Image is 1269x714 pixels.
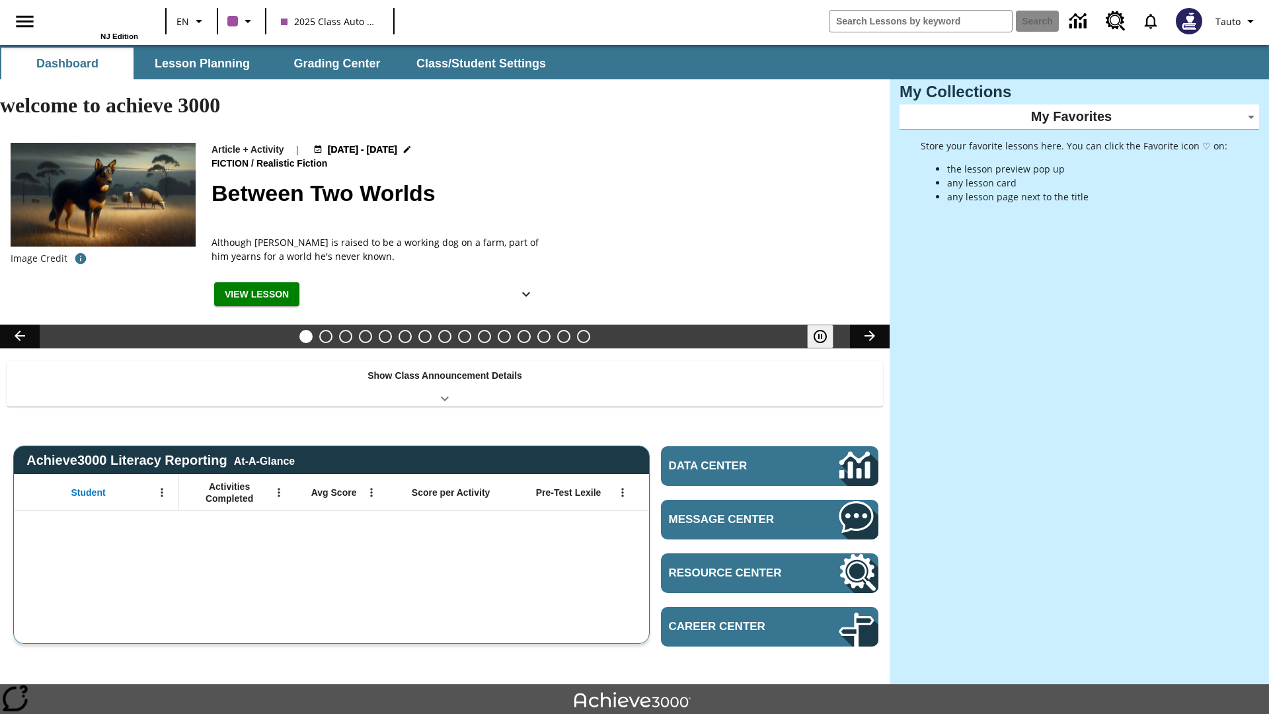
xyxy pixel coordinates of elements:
button: Slide 13 Pre-release lesson [537,330,551,343]
button: Slide 14 Career Lesson [557,330,570,343]
button: Slide 11 The Invasion of the Free CD [498,330,511,343]
a: Home [52,6,138,32]
a: Data Center [1061,3,1098,40]
button: Slide 6 Cars of the Future? [399,330,412,343]
span: Message Center [669,513,799,526]
li: the lesson preview pop up [947,162,1227,176]
span: Student [71,487,106,498]
button: Lesson carousel, Next [850,325,890,348]
input: search field [829,11,1012,32]
li: any lesson page next to the title [947,190,1227,204]
a: Notifications [1134,4,1168,38]
div: Although [PERSON_NAME] is raised to be a working dog on a farm, part of him yearns for a world he... [211,235,542,263]
button: Slide 7 The Last Homesteaders [418,330,432,343]
span: Realistic Fiction [256,157,330,171]
span: Data Center [669,459,794,473]
button: Class/Student Settings [406,48,557,79]
button: Select a new avatar [1168,4,1210,38]
button: Slide 4 What's in a Name? [359,330,372,343]
span: Although Chip is raised to be a working dog on a farm, part of him yearns for a world he's never ... [211,235,542,263]
button: Aug 19 - Aug 19 Choose Dates [311,143,415,157]
a: Resource Center, Will open in new tab [661,553,878,593]
button: Open Menu [152,483,172,502]
button: Slide 9 Attack of the Terrifying Tomatoes [458,330,471,343]
button: Pause [807,325,833,348]
button: Open side menu [5,2,44,41]
button: Slide 5 Do You Want Fries With That? [379,330,392,343]
span: Tauto [1215,15,1241,28]
button: Profile/Settings [1210,9,1264,33]
button: Grading Center [271,48,403,79]
button: Slide 12 Mixed Practice: Citing Evidence [518,330,531,343]
a: Resource Center, Will open in new tab [1098,3,1134,39]
button: Dashboard [1,48,134,79]
span: Avg Score [311,487,357,498]
h3: My Collections [900,83,1259,101]
div: At-A-Glance [234,453,295,467]
div: Home [52,5,138,40]
span: Fiction [211,157,251,171]
h2: Between Two Worlds [211,177,874,210]
button: Class color is purple. Change class color [222,9,261,33]
button: Slide 10 Fashion Forward in Ancient Rome [478,330,491,343]
div: Show Class Announcement Details [7,361,883,407]
span: / [251,158,254,169]
span: NJ Edition [100,32,138,40]
span: Career Center [669,620,799,633]
span: Resource Center [669,567,799,580]
li: any lesson card [947,176,1227,190]
button: Open Menu [269,483,289,502]
span: Activities Completed [186,481,273,504]
p: Article + Activity [211,143,284,157]
div: My Favorites [900,104,1259,130]
span: 2025 Class Auto Grade 13 [281,15,379,28]
p: Image Credit [11,252,67,265]
button: Show Details [513,282,539,307]
p: Store your favorite lessons here. You can click the Favorite icon ♡ on: [921,139,1227,153]
button: View Lesson [214,282,299,307]
img: Avatar [1176,8,1202,34]
img: A dog with dark fur and light tan markings looks off into the distance while sheep graze in the b... [11,143,196,247]
button: Slide 3 Taking Movies to the X-Dimension [339,330,352,343]
p: Show Class Announcement Details [367,369,522,383]
span: Score per Activity [412,487,490,498]
button: Slide 15 Point of View [577,330,590,343]
button: Slide 8 Solar Power to the People [438,330,451,343]
span: Achieve3000 Literacy Reporting [26,453,295,468]
button: Slide 2 Test lesson 3/27 en [319,330,332,343]
button: Open Menu [613,483,633,502]
span: EN [176,15,189,28]
button: Open Menu [362,483,381,502]
button: Language: EN, Select a language [171,9,213,33]
a: Career Center [661,607,878,647]
a: Data Center [661,446,878,486]
span: Pre-Test Lexile [536,487,601,498]
button: Image credit: Shutterstock.AI/Shutterstock [67,247,94,270]
a: Message Center [661,500,878,539]
div: Pause [807,325,847,348]
button: Slide 1 Between Two Worlds [299,330,313,343]
span: | [295,143,300,157]
span: [DATE] - [DATE] [328,143,397,157]
button: Lesson Planning [136,48,268,79]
